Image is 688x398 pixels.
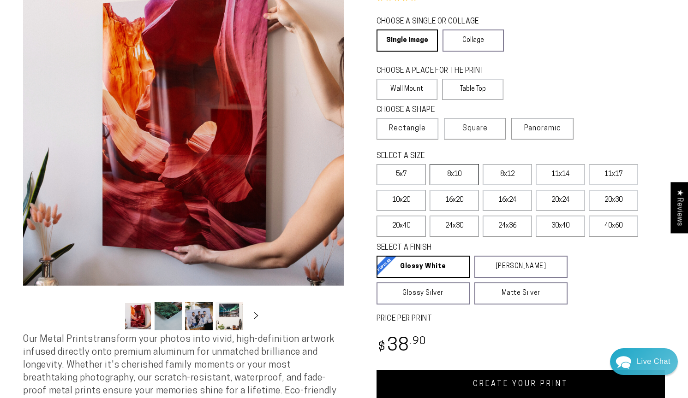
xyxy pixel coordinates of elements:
label: 5x7 [377,164,426,185]
div: Contact Us Directly [637,348,670,375]
button: Load image 1 in gallery view [124,302,152,330]
legend: CHOOSE A SINGLE OR COLLAGE [377,17,496,27]
button: Slide right [246,306,266,327]
label: 20x40 [377,216,426,237]
legend: SELECT A SIZE [377,151,546,162]
a: [PERSON_NAME] [474,256,568,278]
span: Panoramic [524,125,561,132]
legend: SELECT A FINISH [377,243,546,253]
label: 24x36 [483,216,532,237]
img: Helga [106,14,130,38]
a: Send a Message [62,278,134,293]
span: $ [378,341,386,354]
div: Click to open Judge.me floating reviews tab [670,182,688,233]
a: Glossy Silver [377,282,470,304]
label: PRICE PER PRINT [377,314,665,324]
img: John [86,14,110,38]
label: 16x24 [483,190,532,211]
div: We usually reply in a few hours. [13,43,183,51]
label: 8x10 [430,164,479,185]
label: Wall Mount [377,79,438,100]
img: Marie J [67,14,91,38]
sup: .90 [410,336,426,347]
div: Chat widget toggle [610,348,678,375]
button: Load image 2 in gallery view [155,302,182,330]
label: 11x17 [589,164,638,185]
button: Load image 3 in gallery view [185,302,213,330]
label: 20x30 [589,190,638,211]
label: 24x30 [430,216,479,237]
label: 16x20 [430,190,479,211]
label: 8x12 [483,164,532,185]
bdi: 38 [377,337,427,355]
label: Table Top [442,79,503,100]
label: 20x24 [536,190,585,211]
span: We run on [71,264,125,269]
label: 40x60 [589,216,638,237]
label: 30x40 [536,216,585,237]
a: Collage [443,29,504,52]
span: Re:amaze [99,263,125,269]
button: Load image 4 in gallery view [215,302,243,330]
a: Matte Silver [474,282,568,304]
a: Glossy White [377,256,470,278]
label: 11x14 [536,164,585,185]
span: Square [462,123,488,134]
legend: CHOOSE A PLACE FOR THE PRINT [377,66,495,76]
button: Slide left [101,306,121,327]
legend: CHOOSE A SHAPE [377,105,497,116]
label: 10x20 [377,190,426,211]
span: Rectangle [389,123,426,134]
a: Single Image [377,29,438,52]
